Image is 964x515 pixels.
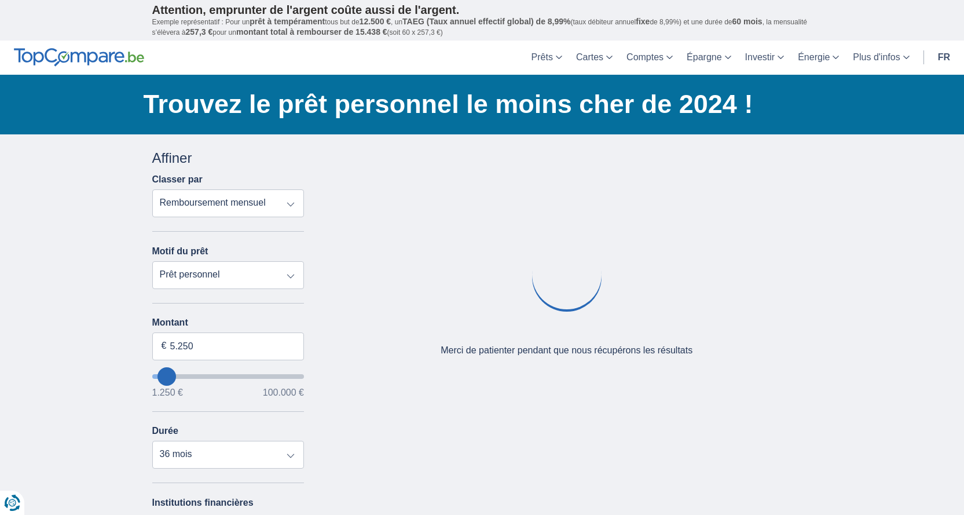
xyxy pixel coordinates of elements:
label: Classer par [152,174,203,185]
span: 12.500 € [360,17,391,26]
span: 100.000 € [263,388,304,397]
a: fr [931,41,957,75]
a: Cartes [569,41,620,75]
p: Attention, emprunter de l'argent coûte aussi de l'argent. [152,3,812,17]
span: TAEG (Taux annuel effectif global) de 8,99% [402,17,570,26]
span: prêt à tempérament [250,17,325,26]
div: Affiner [152,148,305,168]
span: 257,3 € [186,27,213,36]
p: Exemple représentatif : Pour un tous but de , un (taux débiteur annuel de 8,99%) et une durée de ... [152,17,812,38]
span: fixe [636,17,650,26]
h1: Trouvez le prêt personnel le moins cher de 2024 ! [144,86,812,122]
a: Investir [738,41,791,75]
span: 60 mois [732,17,763,26]
div: Merci de patienter pendant que nous récupérons les résultats [441,344,692,357]
a: Prêts [525,41,569,75]
a: Épargne [680,41,738,75]
span: 1.250 € [152,388,183,397]
input: wantToBorrow [152,374,305,379]
label: Motif du prêt [152,246,208,257]
a: Comptes [620,41,680,75]
label: Institutions financières [152,498,254,508]
a: Énergie [791,41,846,75]
span: montant total à rembourser de 15.438 € [236,27,387,36]
label: Durée [152,426,178,436]
a: Plus d'infos [846,41,916,75]
span: € [162,339,167,353]
img: TopCompare [14,48,144,67]
label: Montant [152,317,305,328]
